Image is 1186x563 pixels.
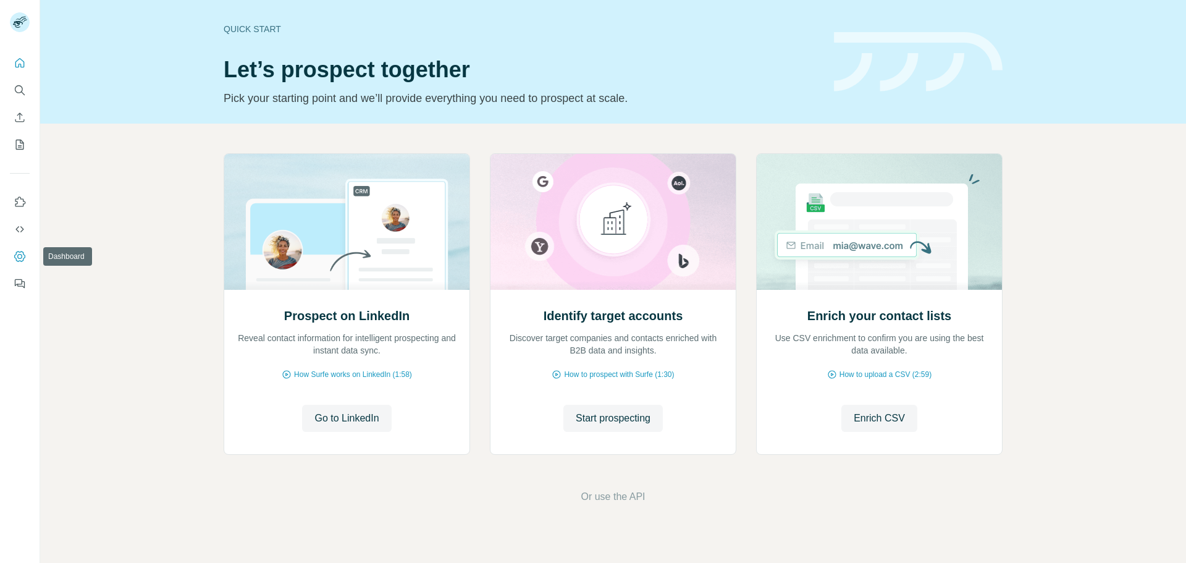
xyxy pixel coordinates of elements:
[807,307,951,324] h2: Enrich your contact lists
[563,405,663,432] button: Start prospecting
[576,411,650,426] span: Start prospecting
[237,332,457,357] p: Reveal contact information for intelligent prospecting and instant data sync.
[10,133,30,156] button: My lists
[503,332,723,357] p: Discover target companies and contacts enriched with B2B data and insights.
[224,154,470,290] img: Prospect on LinkedIn
[564,369,674,380] span: How to prospect with Surfe (1:30)
[490,154,736,290] img: Identify target accounts
[544,307,683,324] h2: Identify target accounts
[224,23,819,35] div: Quick start
[10,273,30,295] button: Feedback
[10,79,30,101] button: Search
[10,218,30,240] button: Use Surfe API
[10,191,30,213] button: Use Surfe on LinkedIn
[756,154,1003,290] img: Enrich your contact lists
[854,411,905,426] span: Enrich CSV
[834,32,1003,92] img: banner
[10,106,30,129] button: Enrich CSV
[224,90,819,107] p: Pick your starting point and we’ll provide everything you need to prospect at scale.
[10,52,30,74] button: Quick start
[314,411,379,426] span: Go to LinkedIn
[10,245,30,268] button: Dashboard
[294,369,412,380] span: How Surfe works on LinkedIn (1:58)
[581,489,645,504] button: Or use the API
[302,405,391,432] button: Go to LinkedIn
[839,369,932,380] span: How to upload a CSV (2:59)
[769,332,990,357] p: Use CSV enrichment to confirm you are using the best data available.
[224,57,819,82] h1: Let’s prospect together
[284,307,410,324] h2: Prospect on LinkedIn
[841,405,917,432] button: Enrich CSV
